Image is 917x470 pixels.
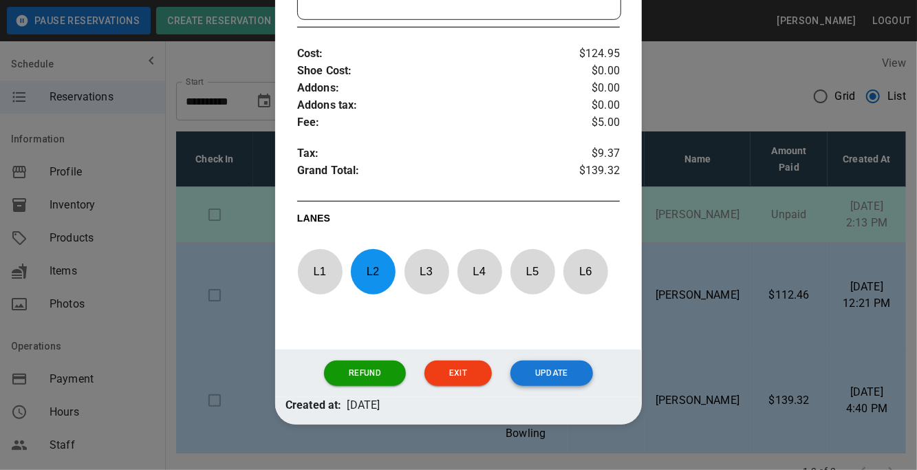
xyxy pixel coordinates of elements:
[563,255,608,288] p: L 6
[297,80,566,97] p: Addons :
[566,97,620,114] p: $0.00
[566,162,620,183] p: $139.32
[404,255,449,288] p: L 3
[350,255,396,288] p: L 2
[297,97,566,114] p: Addons tax :
[566,114,620,131] p: $5.00
[324,361,406,386] button: Refund
[510,361,593,386] button: Update
[424,361,492,386] button: Exit
[297,114,566,131] p: Fee :
[566,45,620,63] p: $124.95
[566,80,620,97] p: $0.00
[297,162,566,183] p: Grand Total :
[566,63,620,80] p: $0.00
[297,145,566,162] p: Tax :
[457,255,502,288] p: L 4
[566,145,620,162] p: $9.37
[285,397,342,414] p: Created at:
[510,255,555,288] p: L 5
[297,63,566,80] p: Shoe Cost :
[347,397,380,414] p: [DATE]
[297,255,343,288] p: L 1
[297,45,566,63] p: Cost :
[297,211,620,231] p: LANES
